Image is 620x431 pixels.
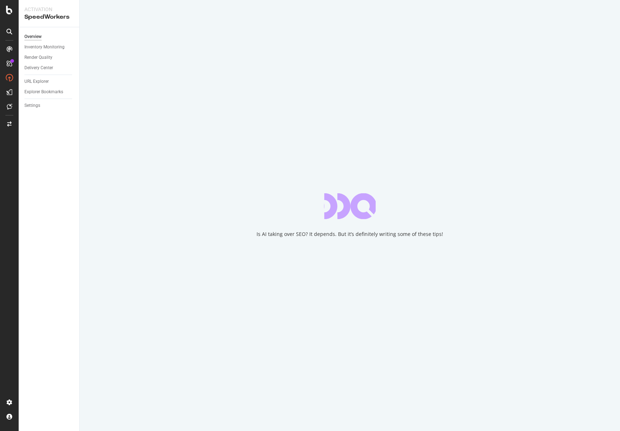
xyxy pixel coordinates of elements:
a: Overview [24,33,74,41]
div: Activation [24,6,74,13]
a: Explorer Bookmarks [24,88,74,96]
div: animation [324,193,376,219]
div: Render Quality [24,54,52,61]
div: Delivery Center [24,64,53,72]
div: Explorer Bookmarks [24,88,63,96]
a: Inventory Monitoring [24,43,74,51]
a: Delivery Center [24,64,74,72]
div: Overview [24,33,42,41]
a: URL Explorer [24,78,74,85]
div: SpeedWorkers [24,13,74,21]
div: Settings [24,102,40,109]
div: Inventory Monitoring [24,43,65,51]
div: URL Explorer [24,78,49,85]
a: Settings [24,102,74,109]
div: Is AI taking over SEO? It depends. But it’s definitely writing some of these tips! [257,231,443,238]
a: Render Quality [24,54,74,61]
